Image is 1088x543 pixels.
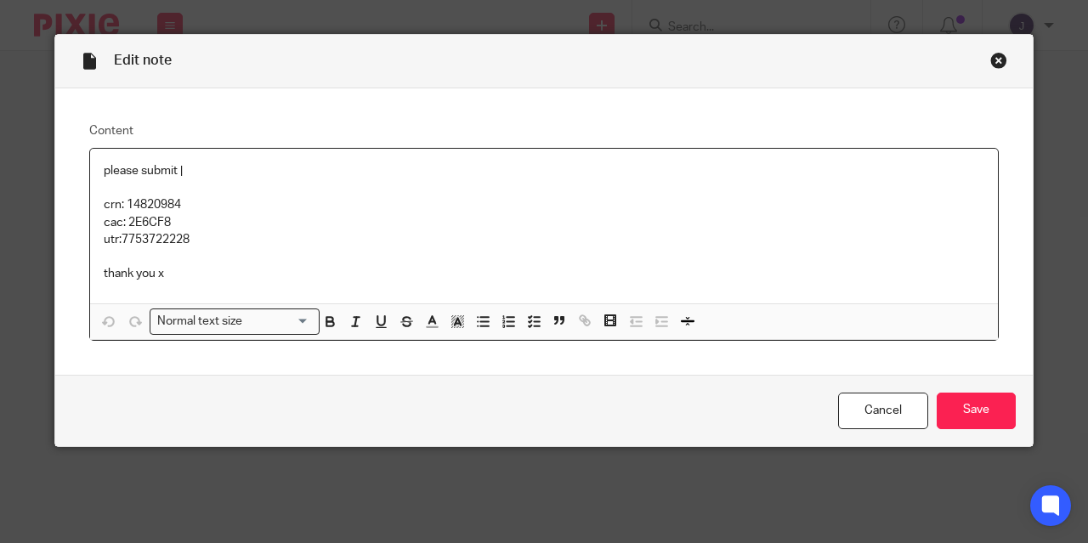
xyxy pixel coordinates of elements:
div: Close this dialog window [990,52,1007,69]
p: crn: 14820984 [104,196,984,213]
input: Save [937,393,1016,429]
label: Content [89,122,999,139]
div: Search for option [150,308,320,335]
a: Cancel [838,393,928,429]
p: thank you x [104,265,984,282]
p: cac: 2E6CF8 [104,214,984,231]
span: Edit note [114,54,172,67]
p: please submit | [104,162,984,179]
input: Search for option [248,313,309,331]
span: Normal text size [154,313,246,331]
p: utr:7753722228 [104,231,984,248]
